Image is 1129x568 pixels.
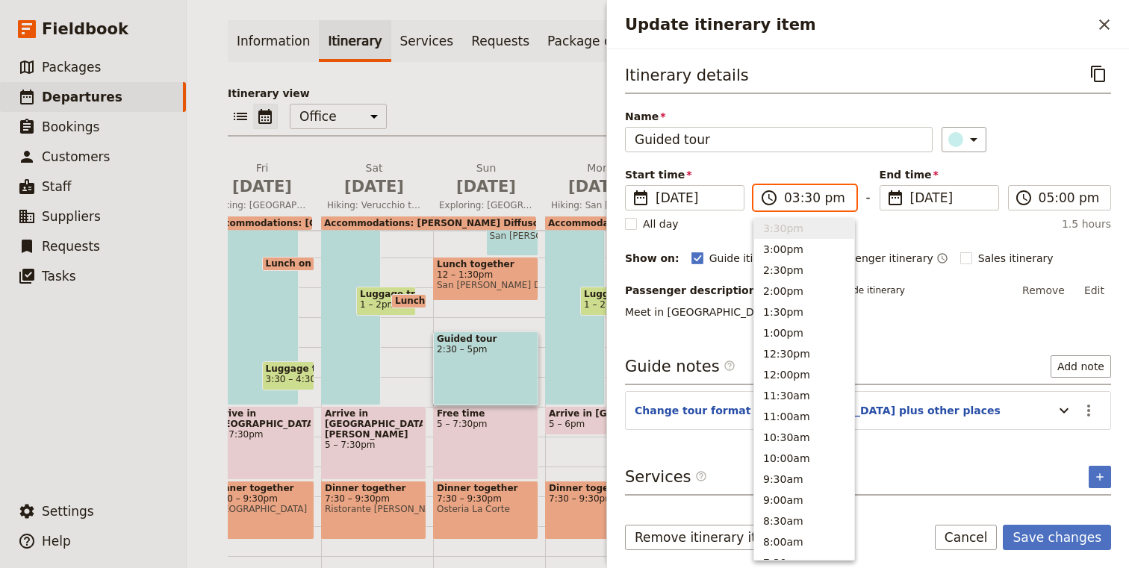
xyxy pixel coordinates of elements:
[325,493,423,504] span: 7:30 – 9:30pm
[209,199,315,211] span: Hiking: [GEOGRAPHIC_DATA] to [GEOGRAPHIC_DATA]
[625,251,679,266] div: Show on:
[213,493,311,504] span: 7:30 – 9:30pm
[213,408,311,429] span: Arrive in [GEOGRAPHIC_DATA]
[635,403,1001,418] button: Change tour format - [DEMOGRAPHIC_DATA] plus other places
[42,90,122,104] span: Departures
[437,504,535,514] span: Osteria La Corte
[942,127,986,152] button: ​
[437,280,535,290] span: San [PERSON_NAME] Diffuso
[209,481,314,540] div: Dinner together7:30 – 9:30pm[GEOGRAPHIC_DATA]
[784,189,847,207] input: ​
[709,251,788,266] span: Guide itinerary
[551,160,645,198] h2: Mon
[625,64,749,87] h3: Itinerary details
[433,406,538,480] div: Free time5 – 7:30pm
[266,258,394,269] span: Lunch on the trail (BYO)
[754,322,854,343] button: 1:00pm
[462,20,538,62] a: Requests
[327,175,421,198] span: [DATE]
[1086,61,1111,87] button: Copy itinerary item
[625,13,1092,36] h2: Update itinerary item
[215,160,309,198] h2: Fri
[760,189,778,207] span: ​
[437,269,535,280] span: 12 – 1:30pm
[754,448,854,469] button: 10:00am
[754,490,854,511] button: 9:00am
[584,299,620,310] span: 1 – 2pm
[42,179,72,194] span: Staff
[754,406,854,427] button: 11:00am
[1076,398,1101,423] button: Actions
[228,104,253,129] button: List view
[625,466,707,488] h3: Services
[643,216,679,231] span: All day
[437,259,535,269] span: Lunch together
[209,406,314,480] div: Arrive in [GEOGRAPHIC_DATA]5 – 7:30pm
[549,408,647,419] span: Arrive in [GEOGRAPHIC_DATA]
[321,137,381,405] div: Hiking8am – 5pm
[754,427,854,448] button: 10:30am
[865,188,870,210] span: -
[584,289,636,299] span: Luggage transfer
[910,189,989,207] span: [DATE]
[754,469,854,490] button: 9:30am
[950,131,983,149] div: ​
[549,419,585,429] span: 5 – 6pm
[724,360,735,372] span: ​
[262,257,315,271] div: Lunch on the trail (BYO)
[262,361,315,390] div: Luggage transfer3:30 – 4:30pm
[625,355,735,378] h3: Guide notes
[439,160,533,198] h2: Sun
[1039,189,1101,207] input: ​
[42,18,128,40] span: Fieldbook
[321,199,427,211] span: Hiking: Verucchio to [GEOGRAPHIC_DATA][PERSON_NAME]
[433,481,538,540] div: Dinner together7:30 – 9:30pmOsteria La Corte
[325,504,423,514] span: Ristorante [PERSON_NAME][GEOGRAPHIC_DATA][PERSON_NAME]
[42,209,101,224] span: Suppliers
[213,504,311,514] span: [GEOGRAPHIC_DATA]
[215,175,309,198] span: [DATE]
[545,160,657,216] button: Mon [DATE]Hiking: San [PERSON_NAME] to [GEOGRAPHIC_DATA]
[433,199,539,211] span: Exploring: [GEOGRAPHIC_DATA][PERSON_NAME]
[1051,355,1111,378] button: Add note
[545,216,648,230] div: Accommodations: Hotel il [PERSON_NAME]
[832,251,933,266] span: Passenger itinerary
[360,299,396,310] span: 1 – 2pm
[625,109,933,124] span: Name
[327,160,421,198] h2: Sat
[42,504,94,519] span: Settings
[625,167,744,182] span: Start time
[1016,279,1072,302] button: Remove
[433,160,545,216] button: Sun [DATE]Exploring: [GEOGRAPHIC_DATA][PERSON_NAME]
[325,408,423,440] span: Arrive in [GEOGRAPHIC_DATA][PERSON_NAME]
[545,137,605,405] div: Hiking8am – 5pm
[42,60,101,75] span: Packages
[42,534,71,549] span: Help
[253,104,278,129] button: Calendar view
[321,406,426,480] div: Arrive in [GEOGRAPHIC_DATA][PERSON_NAME]5 – 7:30pm
[490,231,535,241] span: San [PERSON_NAME] Diffuso
[625,127,933,152] input: Name
[209,216,312,230] div: Accommodations: [GEOGRAPHIC_DATA]
[228,20,319,62] a: Information
[754,511,854,531] button: 8:30am
[213,483,311,493] span: Dinner together
[209,160,321,216] button: Fri [DATE]Hiking: [GEOGRAPHIC_DATA] to [GEOGRAPHIC_DATA]
[1062,216,1111,231] span: 1.5 hours
[880,167,999,182] span: End time
[656,189,735,207] span: [DATE]
[437,419,535,429] span: 5 – 7:30pm
[754,531,854,552] button: 8:00am
[632,189,650,207] span: ​
[580,287,640,316] div: Luggage transfer1 – 2pmLunadei
[439,175,533,198] span: [DATE]
[437,344,535,355] span: 2:30 – 5pm
[935,525,998,550] button: Cancel
[695,470,707,488] span: ​
[1089,466,1111,488] button: Add service inclusion
[754,385,854,406] button: 11:30am
[42,149,110,164] span: Customers
[360,289,412,299] span: Luggage transfer
[695,470,707,482] span: ​
[325,440,423,450] span: 5 – 7:30pm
